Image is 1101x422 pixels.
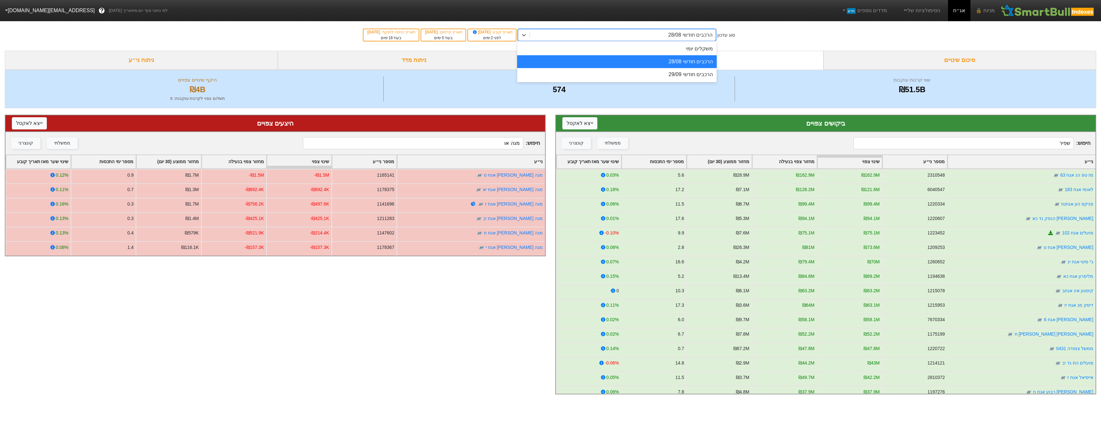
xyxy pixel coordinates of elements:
img: tase link [1036,244,1043,251]
div: שווי קרנות עוקבות [737,76,1088,84]
div: -₪521.9K [245,230,264,236]
span: 2 [491,36,493,40]
div: 1165141 [377,172,394,179]
div: 0.02% [606,316,619,323]
div: 0.18% [606,186,619,193]
div: 1147602 [377,230,394,236]
div: ₪47.8M [798,345,815,352]
div: Toggle SortBy [71,155,136,168]
div: ₪99.4M [864,201,880,207]
div: ₪1.4M [185,215,199,222]
div: ₪6.1M [736,287,749,294]
div: 574 [385,84,733,95]
div: ₪26.3M [733,244,749,251]
div: 0.16% [56,201,68,207]
div: 0.12% [56,172,68,179]
div: 6.7 [678,331,684,338]
button: ייצא לאקסל [562,117,597,129]
div: 0.03% [606,172,619,179]
div: 1211283 [377,215,394,222]
div: ₪73.6M [864,244,880,251]
div: ₪51.5B [737,84,1088,95]
a: פועלים אגח 102 [1062,230,1093,235]
div: 2.8 [678,244,684,251]
a: ג'י סיטי אגח יג [1068,259,1093,264]
div: 0.07% [606,259,619,265]
img: tase link [1026,389,1032,395]
div: ₪579K [185,230,199,236]
div: 14.8 [675,360,684,366]
div: ₪37.9M [864,389,880,395]
a: קיסטון אינ אגחב [1062,288,1093,293]
a: מליסרון אגח כא [1063,274,1093,279]
div: 6.0 [678,316,684,323]
button: ממשלתי [597,137,628,149]
div: 17.6 [675,215,684,222]
div: ₪52.2M [864,331,880,338]
div: 1223452 [927,230,945,236]
div: בעוד ימים [424,35,462,41]
div: 10.3 [675,287,684,294]
div: תאריך פרסום : [424,29,462,35]
span: [DATE] [367,30,381,34]
span: 5 [442,36,444,40]
div: -₪892.4K [245,186,264,193]
input: 480 רשומות... [303,137,523,149]
div: 1220334 [927,201,945,207]
img: tase link [1054,201,1060,207]
img: tase link [1057,302,1063,309]
a: אייסיאל אגח ז [1067,375,1093,380]
div: ₪162.9M [796,172,814,179]
a: לאומי אגח 183 [1065,187,1093,192]
img: SmartBull [1000,4,1096,17]
a: [PERSON_NAME] רבוע אגח ח [1033,389,1093,394]
div: ₪43M [867,360,880,366]
div: 1215078 [927,287,945,294]
div: -0.10% [605,230,619,236]
div: -₪214.4K [310,230,329,236]
div: 9.9 [678,230,684,236]
div: 0.4 [127,230,133,236]
div: ₪28.9M [733,172,749,179]
div: Toggle SortBy [136,155,201,168]
div: ₪49.7M [798,374,815,381]
div: 0.11% [56,186,68,193]
div: -₪425.1K [245,215,264,222]
div: Toggle SortBy [948,155,1096,168]
a: מגה [PERSON_NAME] אגח י [486,245,543,250]
img: tase link [476,230,483,236]
a: דיסק מנ אגח יז [1064,303,1093,308]
div: הרכבים חודשי 29/09 [517,68,717,81]
div: הרכבים חודשי 28/08 [668,31,713,39]
img: tase link [1056,273,1062,280]
div: 0.08% [56,244,68,251]
div: ₪13.4M [733,273,749,280]
div: 1194638 [927,273,945,280]
div: 11.5 [675,201,684,207]
div: 1220607 [927,215,945,222]
div: מספר ניירות ערך [385,76,733,84]
div: ₪1.7M [185,201,199,207]
div: היצעים צפויים [12,119,539,128]
div: 1220722 [927,345,945,352]
div: 1209253 [927,244,945,251]
div: -₪1.5M [314,172,329,179]
div: 0.15% [606,273,619,280]
div: הרכבים חודשי 28/08 [517,55,717,68]
div: 0.06% [606,244,619,251]
span: חיפוש : [303,137,540,149]
div: ₪81M [802,244,815,251]
div: 17.3 [675,302,684,309]
div: קונצרני [569,140,584,147]
div: קונצרני [19,140,33,147]
div: 0.11% [606,302,619,309]
span: [DATE] [425,30,439,34]
img: tase link [478,201,484,207]
div: סוג עדכון [717,32,735,39]
div: ₪79.4M [798,259,815,265]
div: ₪116.1K [181,244,199,251]
div: ₪7.1M [736,186,749,193]
div: -₪157.3K [245,244,264,251]
div: 1178367 [377,244,394,251]
div: 11.5 [675,374,684,381]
